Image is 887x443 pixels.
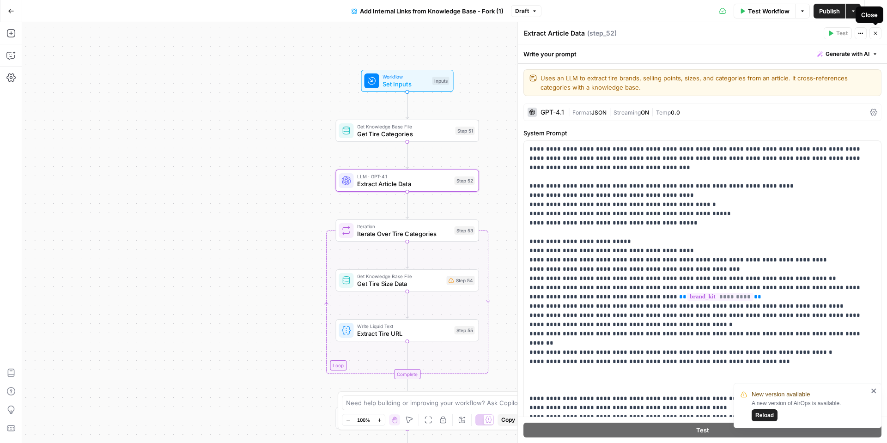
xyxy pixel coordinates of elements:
[515,7,529,15] span: Draft
[357,123,451,130] span: Get Knowledge Base File
[614,109,641,116] span: Streaming
[696,425,709,435] span: Test
[406,92,408,119] g: Edge from start to step_51
[649,107,656,116] span: |
[524,29,585,38] textarea: Extract Article Data
[671,109,680,116] span: 0.0
[523,423,881,437] button: Test
[752,390,810,399] span: New version available
[357,173,450,180] span: LLM · GPT-4.1
[447,276,475,285] div: Step 54
[357,223,450,230] span: Iteration
[501,416,515,424] span: Copy
[871,387,877,394] button: close
[335,70,479,92] div: WorkflowSet InputsInputs
[541,73,875,92] textarea: Uses an LLM to extract tire brands, selling points, sizes, and categories from an article. It cro...
[357,416,370,424] span: 100%
[656,109,671,116] span: Temp
[432,77,450,85] div: Inputs
[824,27,852,39] button: Test
[511,5,541,17] button: Draft
[814,4,845,18] button: Publish
[335,369,479,379] div: Complete
[406,142,408,169] g: Edge from step_51 to step_52
[357,322,450,330] span: Write Liquid Text
[357,273,443,280] span: Get Knowledge Base File
[357,179,450,188] span: Extract Article Data
[498,414,519,426] button: Copy
[861,10,878,19] div: Close
[335,170,479,192] div: LLM · GPT-4.1Extract Article DataStep 52
[455,326,475,334] div: Step 55
[406,192,408,218] g: Edge from step_52 to step_53
[357,329,450,338] span: Extract Tire URL
[357,279,443,288] span: Get Tire Size Data
[383,79,428,89] span: Set Inputs
[541,109,564,115] div: GPT-4.1
[523,128,881,138] label: System Prompt
[357,129,451,139] span: Get Tire Categories
[383,73,428,80] span: Workflow
[752,409,778,421] button: Reload
[752,399,868,421] div: A new version of AirOps is available.
[456,127,475,135] div: Step 51
[335,407,479,429] div: Run Code · PythonGenerate Brand URLsStep 59
[734,4,795,18] button: Test Workflow
[394,369,420,379] div: Complete
[641,109,649,116] span: ON
[587,29,617,38] span: ( step_52 )
[819,6,840,16] span: Publish
[814,48,881,60] button: Generate with AI
[335,219,479,242] div: LoopIterationIterate Over Tire CategoriesStep 53
[518,44,887,63] div: Write your prompt
[607,107,614,116] span: |
[335,120,479,142] div: Get Knowledge Base FileGet Tire CategoriesStep 51
[572,109,591,116] span: Format
[335,269,479,291] div: Get Knowledge Base FileGet Tire Size DataStep 54
[826,50,869,58] span: Generate with AI
[360,6,504,16] span: Add Internal Links from Knowledge Base - Fork (1)
[748,6,790,16] span: Test Workflow
[755,411,774,419] span: Reload
[335,319,479,341] div: Write Liquid TextExtract Tire URLStep 55
[357,229,450,238] span: Iterate Over Tire Categories
[406,242,408,268] g: Edge from step_53 to step_54
[455,176,475,185] div: Step 52
[406,291,408,318] g: Edge from step_54 to step_55
[346,4,509,18] button: Add Internal Links from Knowledge Base - Fork (1)
[568,107,572,116] span: |
[836,29,848,37] span: Test
[591,109,607,116] span: JSON
[455,226,475,235] div: Step 53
